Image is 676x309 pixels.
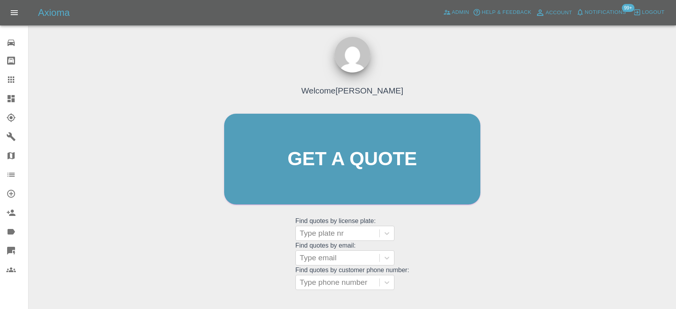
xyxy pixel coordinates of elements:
h5: Axioma [38,6,70,19]
button: Open drawer [5,3,24,22]
a: Admin [441,6,471,19]
grid: Find quotes by customer phone number: [295,267,409,290]
button: Logout [631,6,666,19]
button: Help & Feedback [471,6,533,19]
span: 99+ [622,4,634,12]
grid: Find quotes by email: [295,242,409,265]
span: Account [546,8,572,17]
span: Notifications [585,8,626,17]
span: Logout [642,8,665,17]
span: Admin [452,8,469,17]
a: Get a quote [224,114,480,204]
a: Account [533,6,574,19]
button: Notifications [574,6,628,19]
span: Help & Feedback [482,8,531,17]
h4: Welcome [PERSON_NAME] [301,84,403,97]
img: ... [335,37,370,72]
grid: Find quotes by license plate: [295,217,409,241]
